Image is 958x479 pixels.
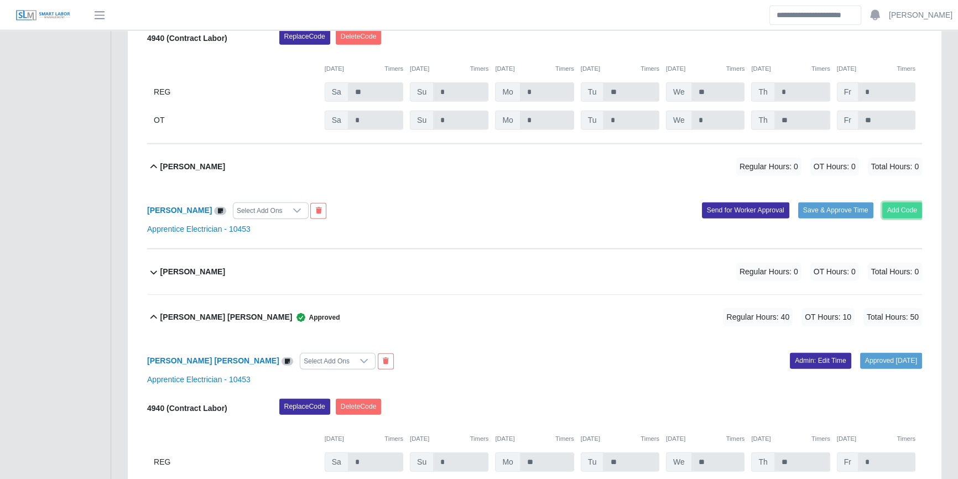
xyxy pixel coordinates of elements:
span: Mo [495,111,520,130]
div: [DATE] [581,434,659,444]
button: Timers [555,64,574,74]
span: Mo [495,82,520,102]
button: ReplaceCode [279,399,330,414]
span: Fr [837,111,858,130]
div: OT [154,111,318,130]
span: OT Hours: 10 [801,308,855,326]
a: [PERSON_NAME] [147,206,212,215]
span: Total Hours: 0 [868,263,922,281]
button: Save & Approve Time [798,202,873,218]
span: Fr [837,452,858,472]
a: Apprentice Electrician - 10453 [147,225,251,233]
button: Timers [811,434,830,444]
a: View/Edit Notes [214,206,226,215]
div: [DATE] [410,64,488,74]
a: Admin: Edit Time [790,353,851,368]
a: Approved [DATE] [860,353,922,368]
div: [DATE] [751,434,830,444]
button: DeleteCode [336,399,382,414]
span: Regular Hours: 40 [723,308,793,326]
span: Sa [325,452,348,472]
span: Mo [495,452,520,472]
button: DeleteCode [336,29,382,44]
div: [DATE] [751,64,830,74]
button: Timers [897,64,915,74]
span: We [666,111,692,130]
div: [DATE] [666,434,744,444]
button: Timers [726,434,745,444]
button: Timers [897,434,915,444]
span: Su [410,452,434,472]
div: [DATE] [495,64,574,74]
img: SLM Logo [15,9,71,22]
div: REG [154,452,318,472]
button: Timers [641,64,659,74]
button: Timers [641,434,659,444]
span: Fr [837,82,858,102]
button: [PERSON_NAME] Regular Hours: 0 OT Hours: 0 Total Hours: 0 [147,144,922,189]
b: [PERSON_NAME] [PERSON_NAME] [160,311,293,323]
div: [DATE] [837,64,915,74]
button: Timers [555,434,574,444]
span: Tu [581,452,604,472]
span: Regular Hours: 0 [736,263,801,281]
button: Add Code [882,202,923,218]
span: Total Hours: 50 [863,308,922,326]
button: Timers [384,64,403,74]
b: 4940 (Contract Labor) [147,404,227,413]
b: [PERSON_NAME] [160,161,225,173]
span: Th [751,111,774,130]
button: [PERSON_NAME] [PERSON_NAME] Approved Regular Hours: 40 OT Hours: 10 Total Hours: 50 [147,295,922,340]
input: Search [769,6,861,25]
a: [PERSON_NAME] [889,9,952,21]
button: Timers [470,434,489,444]
div: [DATE] [325,434,403,444]
span: Tu [581,82,604,102]
b: [PERSON_NAME] [160,266,225,278]
span: Sa [325,111,348,130]
div: [DATE] [495,434,574,444]
div: [DATE] [837,434,915,444]
button: Send for Worker Approval [702,202,789,218]
span: We [666,82,692,102]
div: [DATE] [581,64,659,74]
span: Sa [325,82,348,102]
span: Total Hours: 0 [868,158,922,176]
button: End Worker & Remove from the Timesheet [310,203,326,218]
button: Timers [470,64,489,74]
span: Approved [292,312,340,323]
a: [PERSON_NAME] [PERSON_NAME] [147,356,279,365]
div: Select Add Ons [300,353,353,369]
button: ReplaceCode [279,29,330,44]
span: We [666,452,692,472]
span: Th [751,82,774,102]
div: [DATE] [325,64,403,74]
button: [PERSON_NAME] Regular Hours: 0 OT Hours: 0 Total Hours: 0 [147,249,922,294]
div: Select Add Ons [233,203,286,218]
div: [DATE] [410,434,488,444]
a: View/Edit Notes [282,356,294,365]
span: Th [751,452,774,472]
button: Timers [384,434,403,444]
div: REG [154,82,318,102]
button: Timers [726,64,745,74]
a: Apprentice Electrician - 10453 [147,375,251,384]
b: 4940 (Contract Labor) [147,34,227,43]
span: Regular Hours: 0 [736,158,801,176]
span: Su [410,111,434,130]
span: Su [410,82,434,102]
span: OT Hours: 0 [810,263,859,281]
span: Tu [581,111,604,130]
button: Timers [811,64,830,74]
div: [DATE] [666,64,744,74]
button: End Worker & Remove from the Timesheet [378,353,394,369]
span: OT Hours: 0 [810,158,859,176]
